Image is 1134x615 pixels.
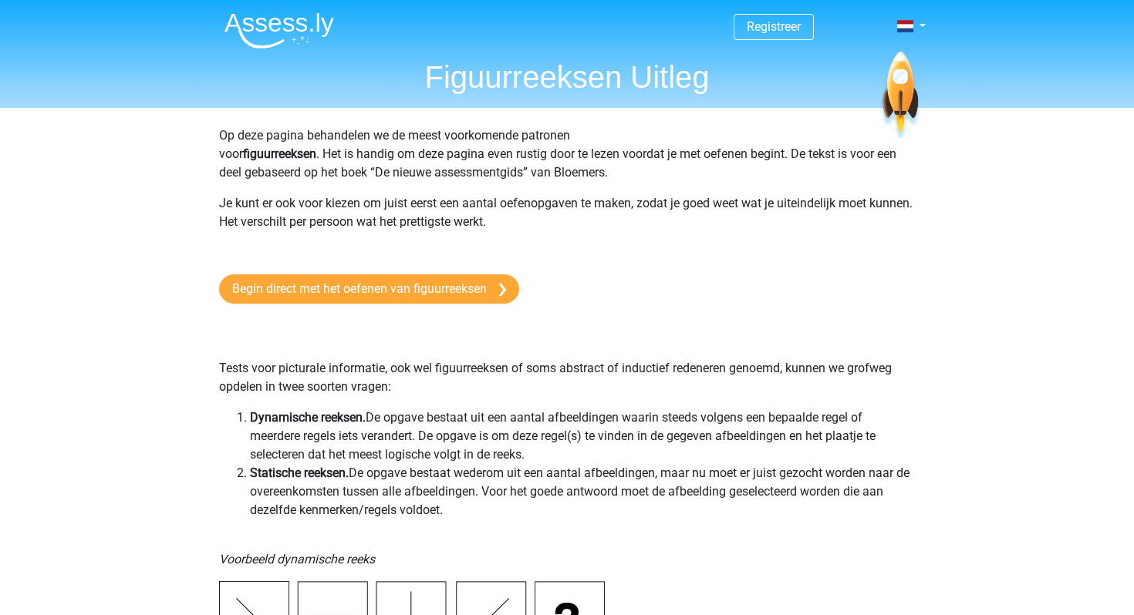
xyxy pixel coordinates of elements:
li: De opgave bestaat uit een aantal afbeeldingen waarin steeds volgens een bepaalde regel of meerder... [250,408,915,464]
img: Assessly [224,12,334,49]
p: Je kunt er ook voor kiezen om juist eerst een aantal oefenopgaven te maken, zodat je goed weet wa... [219,194,915,250]
a: Registreer [747,19,801,34]
li: De opgave bestaat wederom uit een aantal afbeeldingen, maar nu moet er juist gezocht worden naar ... [250,464,915,519]
i: Voorbeeld dynamische reeks [219,552,375,566]
b: Dynamische reeksen. [250,410,366,425]
h1: Figuurreeksen Uitleg [212,59,922,96]
b: Statische reeksen. [250,465,349,480]
p: Op deze pagina behandelen we de meest voorkomende patronen voor . Het is handig om deze pagina ev... [219,126,915,182]
a: Begin direct met het oefenen van figuurreeksen [219,274,519,304]
b: figuurreeksen [243,146,316,161]
p: Tests voor picturale informatie, ook wel figuurreeksen of soms abstract of inductief redeneren ge... [219,322,915,396]
img: spaceship.7d73109d6933.svg [879,52,922,142]
img: arrow-right.e5bd35279c78.svg [499,283,506,297]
